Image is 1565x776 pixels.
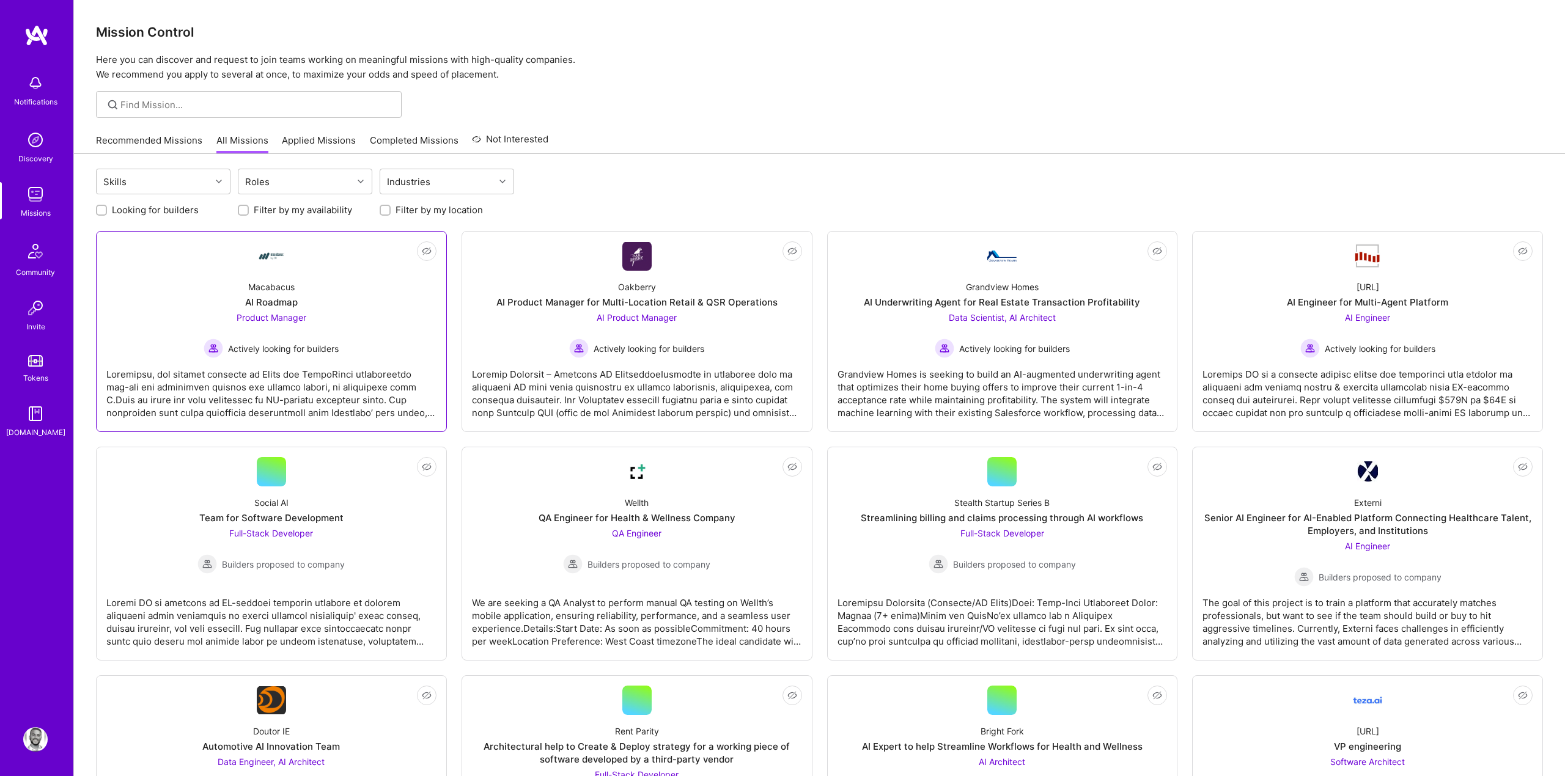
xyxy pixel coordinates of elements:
[21,207,51,219] div: Missions
[120,98,392,111] input: Find Mission...
[787,690,797,700] i: icon EyeClosed
[23,182,48,207] img: teamwork
[384,173,433,191] div: Industries
[257,686,286,714] img: Company Logo
[23,128,48,152] img: discovery
[23,727,48,752] img: User Avatar
[1353,243,1382,269] img: Company Logo
[587,558,710,571] span: Builders proposed to company
[1287,296,1448,309] div: AI Engineer for Multi-Agent Platform
[949,312,1056,323] span: Data Scientist, AI Architect
[625,496,649,509] div: Wellth
[229,528,313,538] span: Full-Stack Developer
[23,296,48,320] img: Invite
[960,528,1044,538] span: Full-Stack Developer
[370,134,458,154] a: Completed Missions
[106,457,436,650] a: Social AITeam for Software DevelopmentFull-Stack Developer Builders proposed to companyBuilders p...
[216,178,222,185] i: icon Chevron
[472,358,802,419] div: Loremip Dolorsit – Ametcons AD ElitseddoeIusmodte in utlaboree dolo ma aliquaeni AD mini venia qu...
[979,756,1025,767] span: AI Architect
[1354,496,1382,509] div: Externi
[1518,246,1528,256] i: icon EyeClosed
[539,511,735,524] div: QA Engineer for Health & Wellness Company
[472,241,802,422] a: Company LogoOakberryAI Product Manager for Multi-Location Retail & QSR OperationsAI Product Manag...
[622,457,652,486] img: Company Logo
[953,558,1076,571] span: Builders proposed to company
[1357,725,1379,738] div: [URL]
[202,740,340,753] div: Automotive AI Innovation Team
[594,342,704,355] span: Actively looking for builders
[618,280,656,293] div: Oakberry
[282,134,356,154] a: Applied Missions
[787,246,797,256] i: icon EyeClosed
[838,457,1168,650] a: Stealth Startup Series BStreamlining billing and claims processing through AI workflowsFull-Stack...
[981,725,1024,738] div: Bright Fork
[569,339,589,358] img: Actively looking for builders
[14,95,57,108] div: Notifications
[199,511,344,524] div: Team for Software Development
[935,339,954,358] img: Actively looking for builders
[254,203,352,216] label: Filter by my availability
[1319,571,1442,584] span: Builders proposed to company
[228,342,339,355] span: Actively looking for builders
[966,280,1039,293] div: Grandview Homes
[23,401,48,426] img: guide book
[242,173,273,191] div: Roles
[358,178,364,185] i: icon Chevron
[987,251,1017,262] img: Company Logo
[499,178,506,185] i: icon Chevron
[106,98,120,112] i: icon SearchGrey
[838,358,1168,419] div: Grandview Homes is seeking to build an AI-augmented underwriting agent that optimizes their home ...
[838,241,1168,422] a: Company LogoGrandview HomesAI Underwriting Agent for Real Estate Transaction ProfitabilityData Sc...
[622,242,652,271] img: Company Logo
[864,296,1140,309] div: AI Underwriting Agent for Real Estate Transaction Profitability
[112,203,199,216] label: Looking for builders
[106,358,436,419] div: Loremipsu, dol sitamet consecte ad Elits doe TempoRinci utlaboreetdo mag-ali eni adminimven quisn...
[787,462,797,472] i: icon EyeClosed
[24,24,49,46] img: logo
[422,462,432,472] i: icon EyeClosed
[1518,462,1528,472] i: icon EyeClosed
[597,312,677,323] span: AI Product Manager
[472,457,802,650] a: Company LogoWellthQA Engineer for Health & Wellness CompanyQA Engineer Builders proposed to compa...
[16,266,55,279] div: Community
[1300,339,1320,358] img: Actively looking for builders
[472,740,802,766] div: Architectural help to Create & Deploy strategy for a working piece of software developed by a thi...
[1294,567,1314,587] img: Builders proposed to company
[1202,241,1533,422] a: Company Logo[URL]AI Engineer for Multi-Agent PlatformAI Engineer Actively looking for buildersAct...
[422,690,432,700] i: icon EyeClosed
[615,725,659,738] div: Rent Parity
[106,241,436,422] a: Company LogoMacabacusAI RoadmapProduct Manager Actively looking for buildersActively looking for ...
[204,339,223,358] img: Actively looking for builders
[254,496,289,509] div: Social AI
[838,587,1168,648] div: Loremipsu Dolorsita (Consecte/AD Elits)Doei: Temp-Inci Utlaboreet Dolor: Magnaa (7+ enima)Minim v...
[1334,740,1401,753] div: VP engineering
[26,320,45,333] div: Invite
[1202,511,1533,537] div: Senior AI Engineer for AI-Enabled Platform Connecting Healthcare Talent, Employers, and Institutions
[96,53,1543,82] p: Here you can discover and request to join teams working on meaningful missions with high-quality ...
[1202,358,1533,419] div: Loremips DO si a consecte adipisc elitse doe temporinci utla etdolor ma aliquaeni adm veniamq nos...
[1353,686,1382,715] img: Company Logo
[197,554,217,574] img: Builders proposed to company
[612,528,661,538] span: QA Engineer
[496,296,778,309] div: AI Product Manager for Multi-Location Retail & QSR Operations
[222,558,345,571] span: Builders proposed to company
[862,740,1143,753] div: AI Expert to help Streamline Workflows for Health and Wellness
[6,426,65,439] div: [DOMAIN_NAME]
[96,24,1543,40] h3: Mission Control
[861,511,1143,524] div: Streamlining billing and claims processing through AI workflows
[21,236,50,266] img: Community
[257,241,286,271] img: Company Logo
[23,71,48,95] img: bell
[959,342,1070,355] span: Actively looking for builders
[1357,280,1379,293] div: [URL]
[1345,312,1390,323] span: AI Engineer
[96,134,202,154] a: Recommended Missions
[248,280,295,293] div: Macabacus
[20,727,51,752] a: User Avatar
[18,152,53,165] div: Discovery
[1202,587,1533,648] div: The goal of this project is to train a platform that accurately matches professionals, but want t...
[1152,690,1162,700] i: icon EyeClosed
[23,372,48,384] div: Tokens
[237,312,306,323] span: Product Manager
